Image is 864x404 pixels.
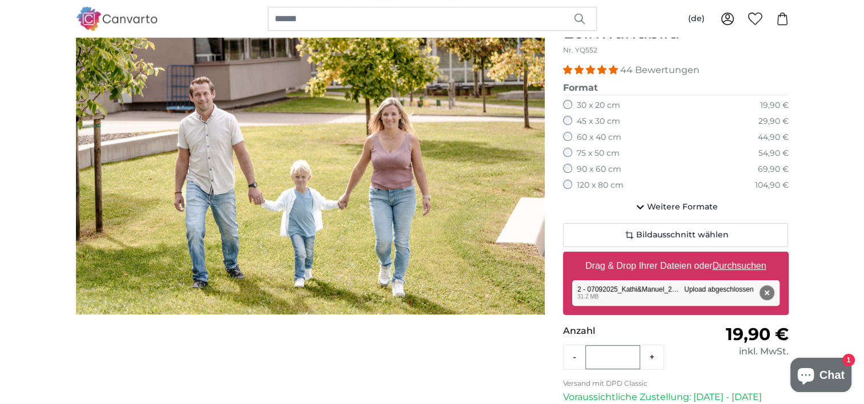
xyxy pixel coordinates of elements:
p: Anzahl [563,324,676,338]
div: inkl. MwSt. [676,345,788,358]
span: Nr. YQ552 [563,46,597,54]
label: 90 x 60 cm [577,164,621,175]
button: Weitere Formate [563,196,789,219]
span: 44 Bewertungen [620,64,700,75]
div: 29,90 € [758,116,788,127]
button: + [640,346,664,369]
span: Bildausschnitt wählen [636,229,729,241]
p: Voraussichtliche Zustellung: [DATE] - [DATE] [563,390,789,404]
label: 60 x 40 cm [577,132,621,143]
div: 19,90 € [759,100,788,111]
span: Weitere Formate [647,201,718,213]
legend: Format [563,81,789,95]
label: Drag & Drop Ihrer Dateien oder [581,254,771,277]
span: 4.93 stars [563,64,620,75]
img: Canvarto [76,7,158,30]
button: Bildausschnitt wählen [563,223,789,247]
button: - [564,346,585,369]
p: Versand mit DPD Classic [563,379,789,388]
div: 104,90 € [754,180,788,191]
div: 44,90 € [757,132,788,143]
inbox-online-store-chat: Onlineshop-Chat von Shopify [787,358,855,395]
u: Durchsuchen [712,261,766,270]
label: 45 x 30 cm [577,116,620,127]
label: 30 x 20 cm [577,100,620,111]
div: 1 of 1 [76,2,545,314]
label: 120 x 80 cm [577,180,624,191]
button: (de) [679,9,714,29]
img: personalised-canvas-print [76,2,545,314]
div: 69,90 € [757,164,788,175]
label: 75 x 50 cm [577,148,620,159]
div: 54,90 € [758,148,788,159]
span: 19,90 € [725,324,788,345]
